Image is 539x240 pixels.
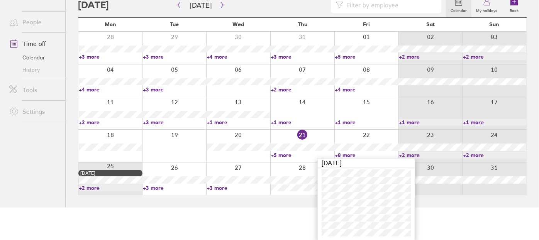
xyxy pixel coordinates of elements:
label: My holidays [471,6,502,13]
label: Book [505,6,524,13]
a: +2 more [271,86,334,93]
a: +1 more [207,119,270,126]
a: Tools [3,82,65,98]
span: Sun [490,21,500,27]
span: Wed [232,21,244,27]
a: +2 more [79,184,142,191]
a: +3 more [79,53,142,60]
a: +1 more [271,119,334,126]
span: Tue [170,21,179,27]
span: Fri [363,21,370,27]
a: +2 more [463,152,526,159]
a: +3 more [207,184,270,191]
a: +3 more [271,53,334,60]
a: +1 more [399,119,462,126]
a: +2 more [399,53,462,60]
a: Calendar [3,51,65,64]
a: +4 more [335,86,398,93]
a: +3 more [143,86,206,93]
a: +2 more [399,152,462,159]
a: +3 more [143,184,206,191]
a: +3 more [143,119,206,126]
div: [DATE] [318,159,415,167]
a: +4 more [207,53,270,60]
a: +8 more [335,152,398,159]
div: [DATE] [80,171,141,176]
a: +4 more [79,86,142,93]
a: +5 more [271,152,334,159]
a: +2 more [79,119,142,126]
a: People [3,14,65,30]
span: Mon [105,21,116,27]
span: Thu [298,21,307,27]
a: +1 more [463,119,526,126]
a: History [3,64,65,76]
a: +1 more [335,119,398,126]
a: Time off [3,36,65,51]
a: +2 more [463,53,526,60]
span: Sat [426,21,435,27]
label: Calendar [446,6,471,13]
a: Settings [3,104,65,119]
a: +3 more [143,53,206,60]
a: +5 more [335,53,398,60]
